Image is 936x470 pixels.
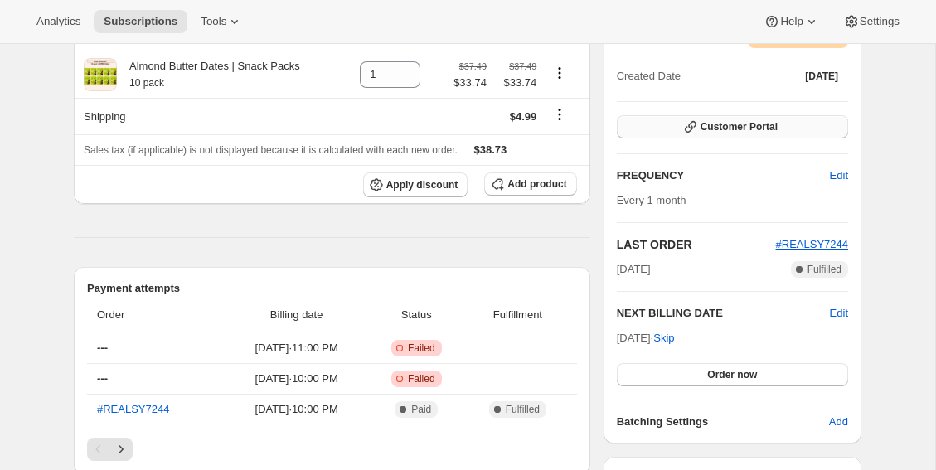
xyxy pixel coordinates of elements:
span: [DATE] · 10:00 PM [229,401,364,418]
span: Analytics [36,15,80,28]
small: $37.49 [509,61,536,71]
th: Shipping [74,98,343,134]
span: Fulfillment [468,307,567,323]
small: $37.49 [459,61,487,71]
span: [DATE] · 10:00 PM [229,371,364,387]
h2: NEXT BILLING DATE [617,305,830,322]
a: #REALSY7244 [97,403,169,415]
span: [DATE] [805,70,838,83]
span: --- [97,372,108,385]
span: Settings [860,15,900,28]
h6: Batching Settings [617,414,829,430]
button: [DATE] [795,65,848,88]
span: [DATE] [617,261,651,278]
span: Billing date [229,307,364,323]
span: Edit [830,167,848,184]
button: Skip [643,325,684,351]
button: Apply discount [363,172,468,197]
button: #REALSY7244 [776,236,848,253]
span: Order now [707,368,757,381]
button: Help [754,10,829,33]
button: Subscriptions [94,10,187,33]
th: Order [87,297,224,333]
span: Failed [408,342,435,355]
button: Edit [830,305,848,322]
a: #REALSY7244 [776,238,848,250]
span: Created Date [617,68,681,85]
span: Apply discount [386,178,458,191]
button: Add [819,409,858,435]
button: Add product [484,172,576,196]
span: Paid [411,403,431,416]
h2: LAST ORDER [617,236,776,253]
small: 10 pack [129,77,164,89]
span: Fulfilled [807,263,841,276]
img: product img [84,58,117,91]
button: Customer Portal [617,115,848,138]
h2: FREQUENCY [617,167,830,184]
span: $33.74 [497,75,536,91]
span: Every 1 month [617,194,686,206]
span: [DATE] · [617,332,675,344]
span: Sales tax (if applicable) is not displayed because it is calculated with each new order. [84,144,458,156]
span: Customer Portal [701,120,778,133]
span: Tools [201,15,226,28]
span: Fulfilled [506,403,540,416]
div: Almond Butter Dates | Snack Packs [117,58,300,91]
span: [DATE] · 11:00 PM [229,340,364,356]
nav: Pagination [87,438,577,461]
span: Status [374,307,458,323]
span: Add [829,414,848,430]
button: Next [109,438,133,461]
button: Settings [833,10,909,33]
span: Add product [507,177,566,191]
span: Help [780,15,803,28]
span: Subscriptions [104,15,177,28]
button: Product actions [546,64,573,82]
span: --- [97,342,108,354]
button: Tools [191,10,253,33]
h2: Payment attempts [87,280,577,297]
span: $33.74 [453,75,487,91]
button: Order now [617,363,848,386]
span: Skip [653,330,674,346]
button: Shipping actions [546,105,573,124]
button: Edit [820,162,858,189]
button: Analytics [27,10,90,33]
span: Failed [408,372,435,385]
span: $4.99 [510,110,537,123]
span: $38.73 [474,143,507,156]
